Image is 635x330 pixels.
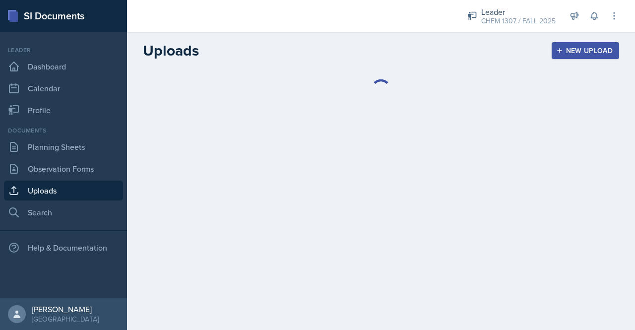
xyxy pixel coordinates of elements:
[558,47,613,55] div: New Upload
[4,202,123,222] a: Search
[552,42,620,59] button: New Upload
[4,238,123,258] div: Help & Documentation
[481,6,556,18] div: Leader
[481,16,556,26] div: CHEM 1307 / FALL 2025
[4,46,123,55] div: Leader
[4,57,123,76] a: Dashboard
[32,304,99,314] div: [PERSON_NAME]
[4,181,123,200] a: Uploads
[4,100,123,120] a: Profile
[4,137,123,157] a: Planning Sheets
[32,314,99,324] div: [GEOGRAPHIC_DATA]
[4,126,123,135] div: Documents
[143,42,199,60] h2: Uploads
[4,78,123,98] a: Calendar
[4,159,123,179] a: Observation Forms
